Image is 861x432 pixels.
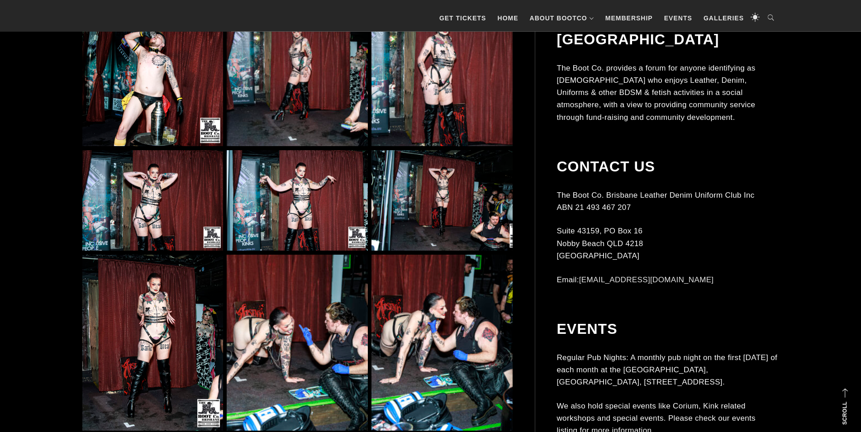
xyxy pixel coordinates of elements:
a: About BootCo [525,5,599,32]
h2: Contact Us [557,158,778,175]
a: Home [493,5,523,32]
a: Membership [601,5,657,32]
p: Suite 43159, PO Box 16 Nobby Beach QLD 4218 [GEOGRAPHIC_DATA] [557,225,778,262]
p: The Boot Co. provides a forum for anyone identifying as [DEMOGRAPHIC_DATA] who enjoys Leather, De... [557,62,778,123]
p: Email: [557,274,778,286]
a: [EMAIL_ADDRESS][DOMAIN_NAME] [579,275,714,284]
p: Regular Pub Nights: A monthly pub night on the first [DATE] of each month at the [GEOGRAPHIC_DATA... [557,351,778,389]
a: Galleries [699,5,748,32]
strong: Scroll [842,402,848,425]
a: Events [660,5,697,32]
h2: Events [557,320,778,337]
p: The Boot Co. Brisbane Leather Denim Uniform Club Inc ABN 21 493 467 207 [557,189,778,214]
a: GET TICKETS [435,5,491,32]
